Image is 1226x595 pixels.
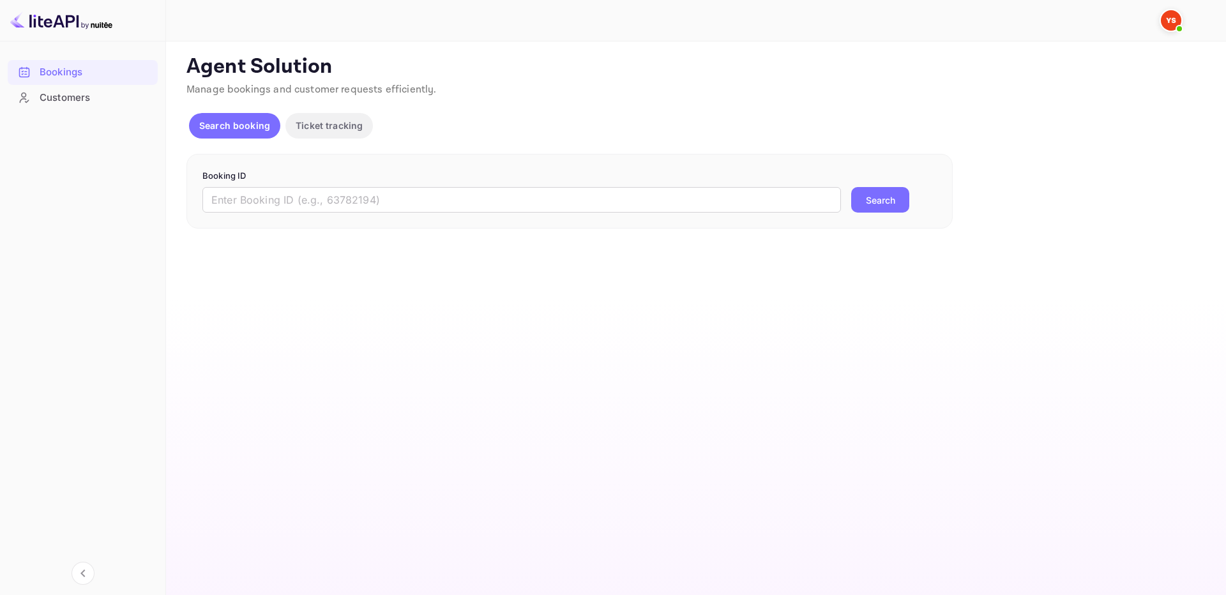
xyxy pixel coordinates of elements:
img: Yandex Support [1161,10,1181,31]
span: Manage bookings and customer requests efficiently. [186,83,437,96]
div: Bookings [40,65,151,80]
p: Agent Solution [186,54,1203,80]
p: Ticket tracking [296,119,363,132]
button: Search [851,187,909,213]
img: LiteAPI logo [10,10,112,31]
a: Bookings [8,60,158,84]
a: Customers [8,86,158,109]
div: Customers [8,86,158,110]
div: Customers [40,91,151,105]
input: Enter Booking ID (e.g., 63782194) [202,187,841,213]
button: Collapse navigation [72,562,95,585]
p: Booking ID [202,170,937,183]
div: Bookings [8,60,158,85]
p: Search booking [199,119,270,132]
